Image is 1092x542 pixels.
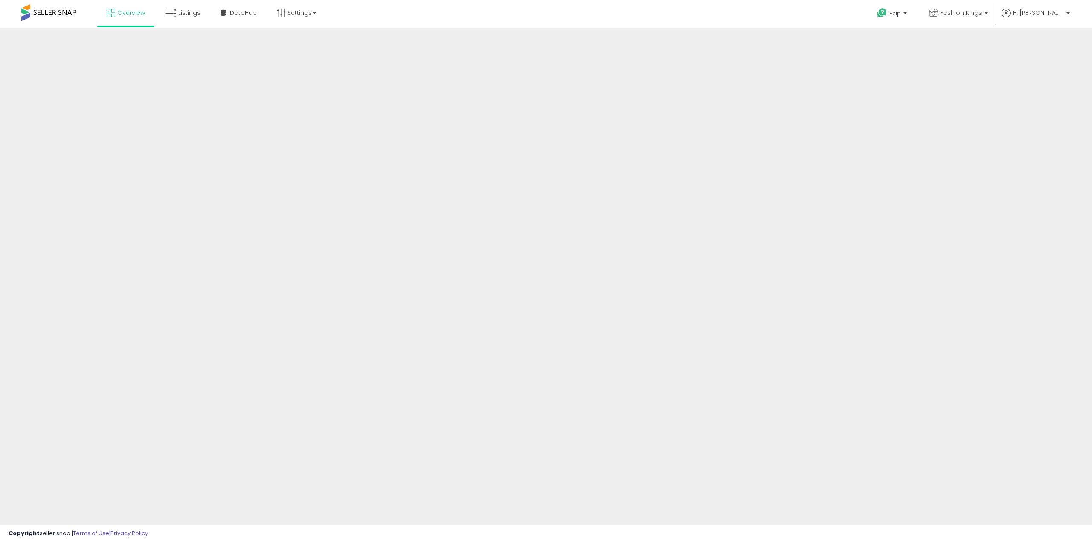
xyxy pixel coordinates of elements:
[889,10,901,17] span: Help
[178,9,200,17] span: Listings
[870,1,915,28] a: Help
[1013,9,1064,17] span: Hi [PERSON_NAME]
[117,9,145,17] span: Overview
[940,9,982,17] span: Fashion Kings
[877,8,887,18] i: Get Help
[1002,9,1070,28] a: Hi [PERSON_NAME]
[230,9,257,17] span: DataHub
